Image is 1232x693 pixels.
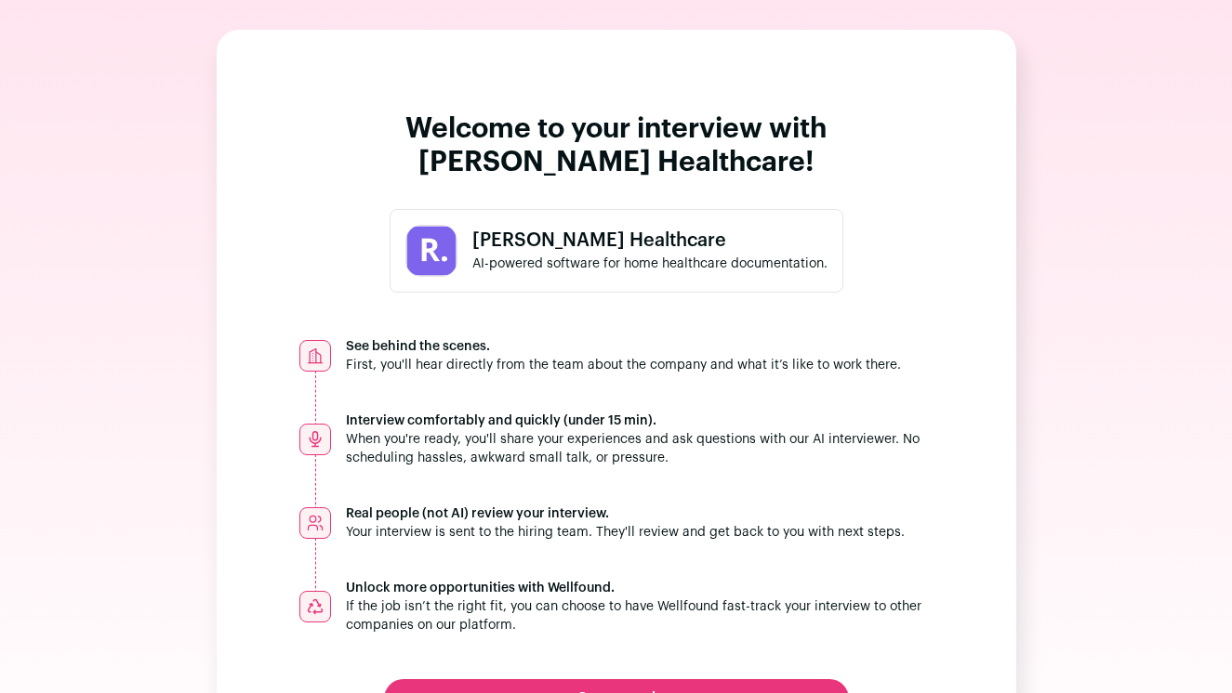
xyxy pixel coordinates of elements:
[346,579,934,634] div: If the job isn’t the right fit, you can choose to have Wellfound fast-track your interview to oth...
[346,337,901,374] div: First, you'll hear directly from the team about the company and what it’s like to work there.
[346,579,934,597] span: Unlock more opportunities with Wellfound.
[346,504,905,523] span: Real people (not AI) review your interview.
[346,412,934,467] div: When you're ready, you'll share your experiences and ask questions with our AI interviewer. No sc...
[346,337,901,356] span: See behind the scenes.
[346,504,905,542] div: Your interview is sent to the hiring team. They'll review and get back to you with next steps.
[472,231,828,250] span: [PERSON_NAME] Healthcare
[299,112,934,179] h1: Welcome to your interview with [PERSON_NAME] Healthcare!
[472,257,828,270] span: AI-powered software for home healthcare documentation.
[406,226,457,276] img: 07978b5395e8014ef3b250df504f0417185f3d3bcc465d8ec78ff04fbe377bd2.jpg
[346,412,934,430] span: Interview comfortably and quickly (under 15 min).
